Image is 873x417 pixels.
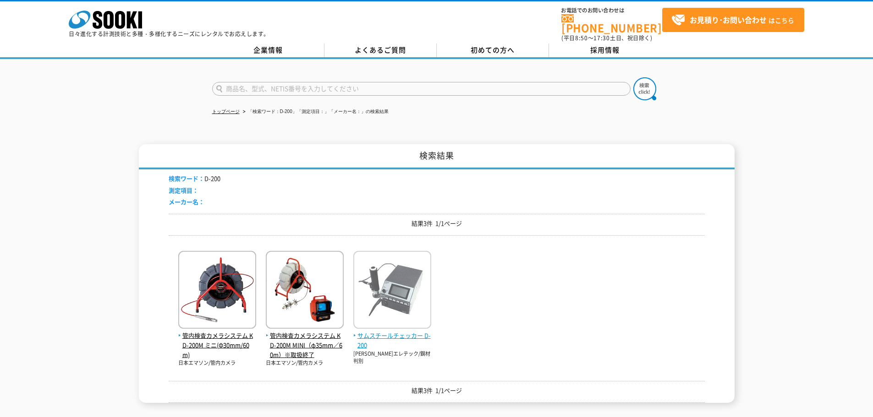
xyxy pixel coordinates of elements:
img: D-200 [353,251,431,331]
h1: 検索結果 [139,144,735,169]
span: 測定項目： [169,186,198,195]
img: btn_search.png [633,77,656,100]
span: お電話でのお問い合わせは [561,8,662,13]
span: 管内検査カメラシステム KD-200M MINI（φ35mm／60m）※取扱終了 [266,331,344,359]
a: 管内検査カメラシステム KD-200M ミニ(Φ30mm/60m) [178,321,256,359]
span: 17:30 [593,34,610,42]
p: 日々進化する計測技術と多種・多様化するニーズにレンタルでお応えします。 [69,31,269,37]
span: 初めての方へ [471,45,515,55]
a: よくあるご質問 [324,43,437,57]
a: [PHONE_NUMBER] [561,14,662,33]
a: 管内検査カメラシステム KD-200M MINI（φ35mm／60m）※取扱終了 [266,321,344,359]
li: 「検索ワード：D-200」「測定項目：」「メーカー名：」の検索結果 [241,107,389,117]
span: はこちら [671,13,794,27]
strong: お見積り･お問い合わせ [690,14,767,25]
span: サムスチールチェッカー D-200 [353,331,431,350]
a: お見積り･お問い合わせはこちら [662,8,804,32]
span: 検索ワード： [169,174,204,183]
p: 日本エマソン/管内カメラ [266,359,344,367]
a: 採用情報 [549,43,661,57]
img: KD-200M ミニ(Φ30mm/60m) [178,251,256,331]
img: KD-200M MINI（φ35mm／60m）※取扱終了 [266,251,344,331]
p: 結果3件 1/1ページ [169,386,705,395]
li: D-200 [169,174,220,184]
a: サムスチールチェッカー D-200 [353,321,431,350]
p: [PERSON_NAME]エレテック/鋼材判別 [353,350,431,365]
span: メーカー名： [169,197,204,206]
a: トップページ [212,109,240,114]
span: 管内検査カメラシステム KD-200M ミニ(Φ30mm/60m) [178,331,256,359]
input: 商品名、型式、NETIS番号を入力してください [212,82,631,96]
span: 8:50 [575,34,588,42]
span: (平日 ～ 土日、祝日除く) [561,34,652,42]
p: 結果3件 1/1ページ [169,219,705,228]
p: 日本エマソン/管内カメラ [178,359,256,367]
a: 初めての方へ [437,43,549,57]
a: 企業情報 [212,43,324,57]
